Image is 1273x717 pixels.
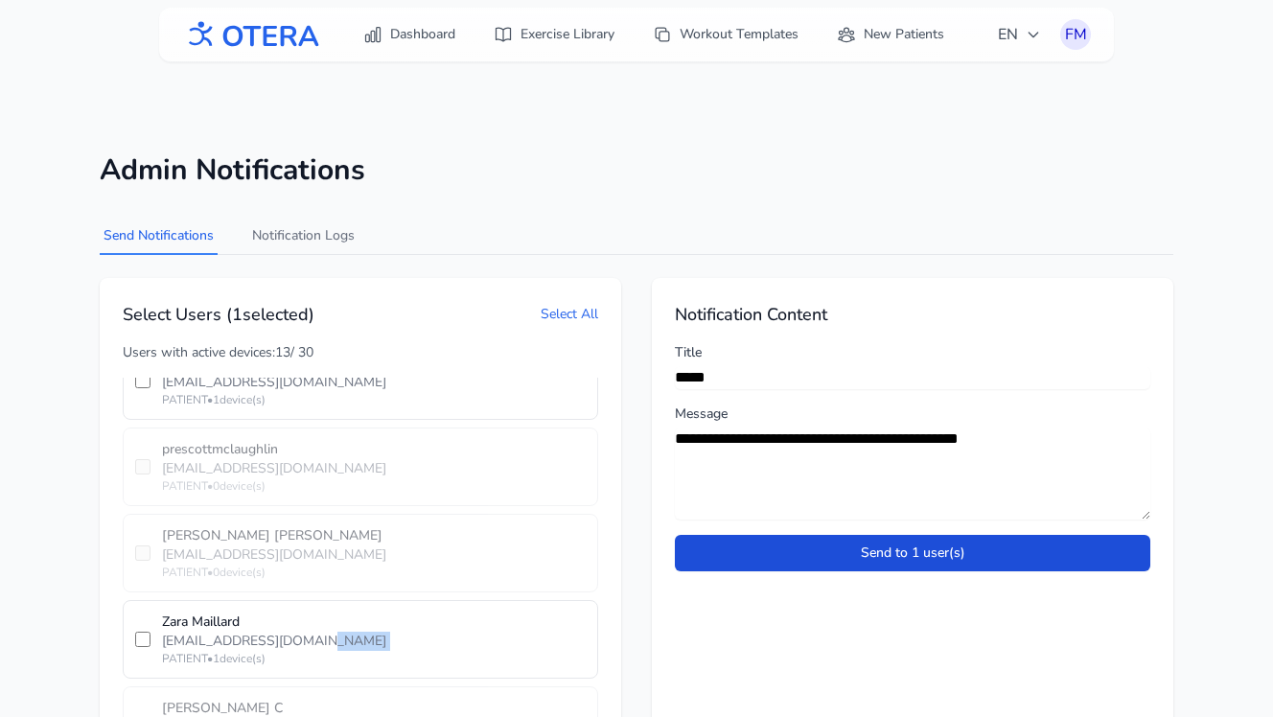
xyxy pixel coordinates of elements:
div: PATIENT • 1 device(s) [162,392,586,407]
div: PATIENT • 0 device(s) [162,565,586,580]
input: prescottmclaughlin [EMAIL_ADDRESS][DOMAIN_NAME]PATIENT•0device(s) [135,459,150,474]
div: PATIENT • 1 device(s) [162,651,586,666]
div: [EMAIL_ADDRESS][DOMAIN_NAME] [162,545,586,565]
a: Dashboard [352,17,467,52]
h2: Select Users ( 1 selected) [123,301,314,328]
h1: Admin Notifications [100,153,1173,188]
button: Notification Logs [248,219,359,255]
button: Send to 1 user(s) [675,535,1150,571]
button: FM [1060,19,1091,50]
h2: Notification Content [675,301,1150,328]
a: Workout Templates [641,17,810,52]
a: New Patients [825,17,956,52]
div: [EMAIL_ADDRESS][DOMAIN_NAME] [162,459,586,478]
img: OTERA logo [182,13,320,57]
div: prescottmclaughlin [162,440,586,459]
div: [PERSON_NAME] [PERSON_NAME] [162,526,586,545]
button: Select All [541,305,598,324]
label: Message [675,405,1150,424]
button: Send Notifications [100,219,218,255]
label: Title [675,343,1150,362]
input: [PERSON_NAME] [PERSON_NAME][EMAIL_ADDRESS][DOMAIN_NAME]PATIENT•1device(s) [135,373,150,388]
input: [PERSON_NAME] [PERSON_NAME][EMAIL_ADDRESS][DOMAIN_NAME]PATIENT•0device(s) [135,545,150,561]
div: [EMAIL_ADDRESS][DOMAIN_NAME] [162,373,586,392]
input: Zara Maillard[EMAIL_ADDRESS][DOMAIN_NAME]PATIENT•1device(s) [135,632,150,647]
div: PATIENT • 0 device(s) [162,478,586,494]
div: Users with active devices: 13 / 30 [123,343,598,362]
span: EN [998,23,1041,46]
button: EN [986,15,1053,54]
div: Zara Maillard [162,613,586,632]
div: [EMAIL_ADDRESS][DOMAIN_NAME] [162,632,586,651]
a: Exercise Library [482,17,626,52]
